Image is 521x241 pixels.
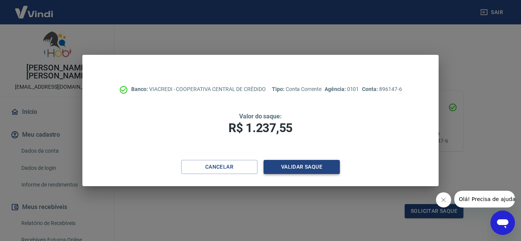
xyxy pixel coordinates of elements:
[181,160,257,174] button: Cancelar
[228,121,293,135] span: R$ 1.237,55
[490,211,515,235] iframe: Botão para abrir a janela de mensagens
[362,85,402,93] p: 896147-6
[131,86,149,92] span: Banco:
[239,113,282,120] span: Valor do saque:
[272,85,322,93] p: Conta Corrente
[325,85,359,93] p: 0101
[264,160,340,174] button: Validar saque
[5,5,64,11] span: Olá! Precisa de ajuda?
[272,86,286,92] span: Tipo:
[131,85,266,93] p: VIACREDI - COOPERATIVA CENTRAL DE CRÉDIDO
[454,191,515,207] iframe: Mensagem da empresa
[436,192,451,207] iframe: Fechar mensagem
[325,86,347,92] span: Agência:
[362,86,379,92] span: Conta:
